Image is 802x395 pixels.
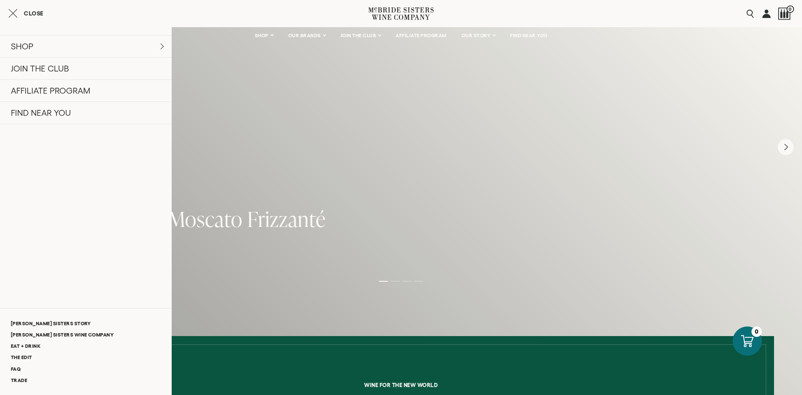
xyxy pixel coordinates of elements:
[335,27,386,44] a: JOIN THE CLUB
[8,8,43,18] button: Close cart
[96,382,706,388] h6: Wine for the new world
[390,27,452,44] a: AFFILIATE PROGRAM
[63,193,739,198] h6: Bubbly, bright, and ready to celebrate!
[462,33,491,38] span: OUR STORY
[391,281,400,282] li: Page dot 2
[283,27,331,44] a: OUR BRANDS
[456,27,501,44] a: OUR STORY
[249,27,279,44] a: SHOP
[288,33,321,38] span: OUR BRANDS
[247,204,326,233] span: Frizzanté
[751,326,762,337] div: 0
[414,281,423,282] li: Page dot 4
[396,33,447,38] span: AFFILIATE PROGRAM
[778,139,794,155] button: Next
[24,10,43,16] span: Close
[505,27,553,44] a: FIND NEAR YOU
[402,281,411,282] li: Page dot 3
[168,204,243,233] span: Moscato
[340,33,376,38] span: JOIN THE CLUB
[510,33,548,38] span: FIND NEAR YOU
[787,5,794,13] span: 0
[255,33,269,38] span: SHOP
[379,281,388,282] li: Page dot 1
